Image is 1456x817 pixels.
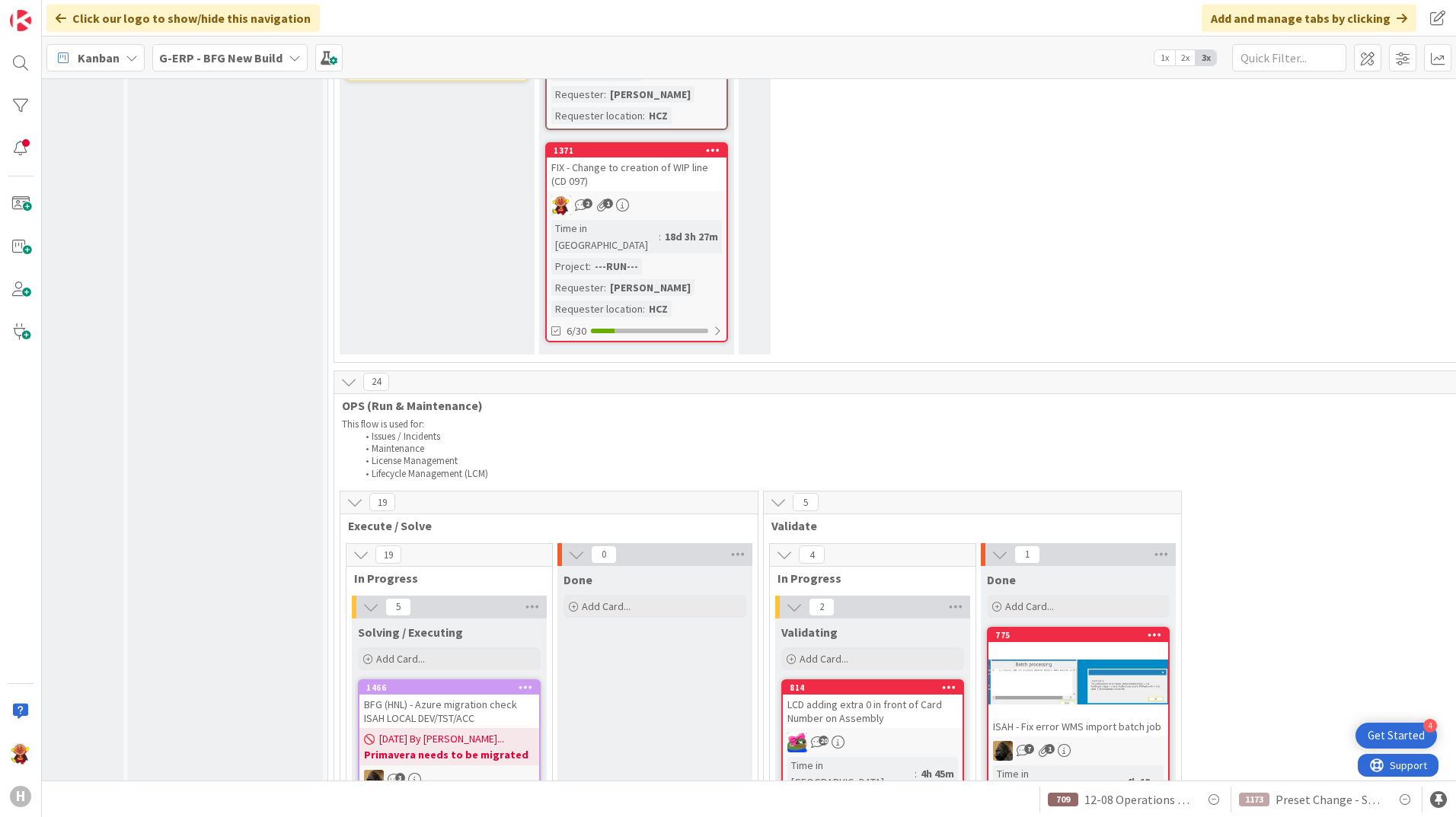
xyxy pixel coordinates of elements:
span: In Progress [354,571,533,586]
div: Open Get Started checklist, remaining modules: 4 [1355,723,1437,749]
div: 775 [988,628,1168,642]
span: 12-08 Operations planning board Changing operations to external via Multiselect CD_011_HUISCH_Int... [1084,790,1193,809]
div: Click our logo to show/hide this navigation [46,5,320,32]
div: Requester [551,86,604,103]
img: ND [364,770,384,790]
div: 4h 45m [917,765,958,782]
img: LC [551,196,571,215]
span: Validate [771,518,1162,533]
div: BFG (HNL) - Azure migration check ISAH LOCAL DEV/TST/ACC [359,695,539,728]
div: HCZ [645,300,672,317]
img: Visit kanbanzone.com [10,10,31,31]
span: 1 [1014,545,1040,564]
span: 3 [395,773,405,783]
span: 24 [363,373,389,391]
span: 19 [369,493,395,511]
div: LC [547,196,726,215]
div: Requester [551,279,604,296]
span: 3x [1196,50,1216,65]
span: 5 [385,598,411,616]
span: 7 [1024,744,1034,754]
span: 2 [809,598,835,616]
div: Project [551,258,589,275]
span: Preset Change - Shipping in Shipping Schedule [1276,790,1384,809]
div: 1371 [547,144,726,157]
div: 814LCD adding extra 0 in front of Card Number on Assembly [783,681,963,728]
span: 20 [819,736,829,745]
input: Quick Filter... [1232,44,1346,72]
div: Requester location [551,300,643,317]
span: : [1120,774,1122,790]
div: H [10,786,31,807]
span: : [604,86,606,103]
div: [PERSON_NAME] [606,279,694,296]
span: Solving / Executing [358,625,463,640]
div: ISAH - Fix error WMS import batch job [988,717,1168,736]
img: JK [787,733,807,752]
div: Add and manage tabs by clicking [1202,5,1416,32]
div: 1466 [359,681,539,695]
div: FIX - Change to creation of WIP line (CD 097) [547,157,726,191]
div: 775ISAH - Fix error WMS import batch job [988,628,1168,736]
span: 5 [793,493,819,511]
span: 1 [603,199,613,208]
span: Kanban [78,49,120,67]
span: 4 [799,545,825,564]
span: Done [564,572,592,587]
div: 709 [1048,793,1078,806]
span: Add Card... [800,652,848,666]
div: Time in [GEOGRAPHIC_DATA] [551,220,659,253]
img: LC [10,743,31,765]
span: Add Card... [1005,599,1054,613]
span: Validating [781,625,838,640]
b: Primavera needs to be migrated [364,747,535,762]
div: Time in [GEOGRAPHIC_DATA] [787,757,915,790]
span: Add Card... [376,652,425,666]
span: 6/30 [567,323,586,339]
span: 1 [1045,744,1055,754]
div: 775 [995,630,1168,641]
div: 18d 3h 27m [661,228,722,245]
div: 814 [783,681,963,695]
div: JK [783,733,963,752]
span: 2x [1175,50,1196,65]
span: : [604,279,606,296]
span: 0 [591,545,617,564]
span: Done [987,572,1016,587]
span: [DATE] By [PERSON_NAME]... [379,731,504,747]
span: 2 [583,199,592,208]
img: ND [993,741,1013,761]
div: ---RUN--- [591,258,642,275]
span: : [643,300,645,317]
span: : [659,228,661,245]
div: Requester location [551,107,643,124]
div: 1173 [1239,793,1269,806]
div: 4 [1423,719,1437,733]
span: 1x [1154,50,1175,65]
span: In Progress [777,571,956,586]
div: Time in [GEOGRAPHIC_DATA] [993,765,1120,799]
div: LCD adding extra 0 in front of Card Number on Assembly [783,695,963,728]
span: Execute / Solve [348,518,739,533]
div: Get Started [1368,728,1425,743]
div: HCZ [645,107,672,124]
div: ND [359,770,539,790]
span: 19 [375,545,401,564]
div: 1466BFG (HNL) - Azure migration check ISAH LOCAL DEV/TST/ACC [359,681,539,728]
div: ND [988,741,1168,761]
b: G-ERP - BFG New Build [159,50,283,65]
div: 1466 [366,682,539,693]
a: 1371FIX - Change to creation of WIP line (CD 097)LCTime in [GEOGRAPHIC_DATA]:18d 3h 27mProject:--... [545,142,728,342]
span: Support [32,2,69,21]
span: : [589,258,591,275]
div: [PERSON_NAME] [606,86,694,103]
div: 1371FIX - Change to creation of WIP line (CD 097) [547,144,726,191]
div: 4h 13m [1122,774,1164,790]
span: : [915,765,917,782]
span: Add Card... [582,599,631,613]
div: 814 [790,682,963,693]
div: 1371 [554,145,726,156]
span: : [643,107,645,124]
